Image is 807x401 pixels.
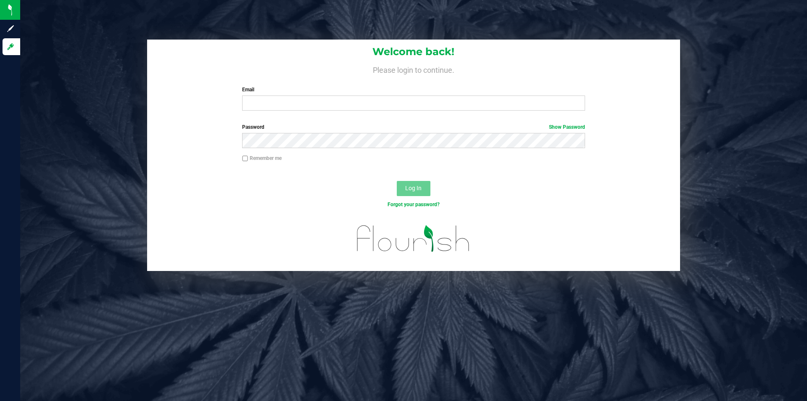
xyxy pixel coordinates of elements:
[347,217,480,260] img: flourish_logo.svg
[6,24,15,33] inline-svg: Sign up
[242,124,264,130] span: Password
[147,46,680,57] h1: Welcome back!
[388,202,440,207] a: Forgot your password?
[147,64,680,74] h4: Please login to continue.
[405,185,422,191] span: Log In
[242,154,282,162] label: Remember me
[6,42,15,51] inline-svg: Log in
[397,181,430,196] button: Log In
[242,156,248,162] input: Remember me
[549,124,585,130] a: Show Password
[242,86,585,93] label: Email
